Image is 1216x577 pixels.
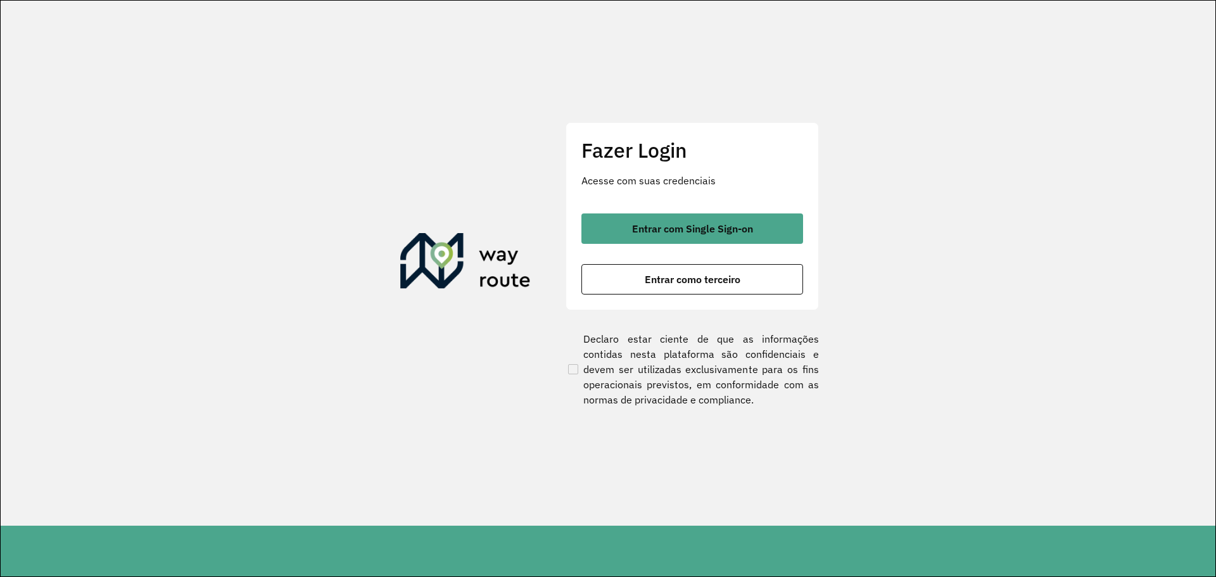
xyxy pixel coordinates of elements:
p: Acesse com suas credenciais [581,173,803,188]
span: Entrar como terceiro [645,274,740,284]
button: button [581,213,803,244]
h2: Fazer Login [581,138,803,162]
button: button [581,264,803,295]
img: Roteirizador AmbevTech [400,233,531,294]
label: Declaro estar ciente de que as informações contidas nesta plataforma são confidenciais e devem se... [566,331,819,407]
span: Entrar com Single Sign-on [632,224,753,234]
